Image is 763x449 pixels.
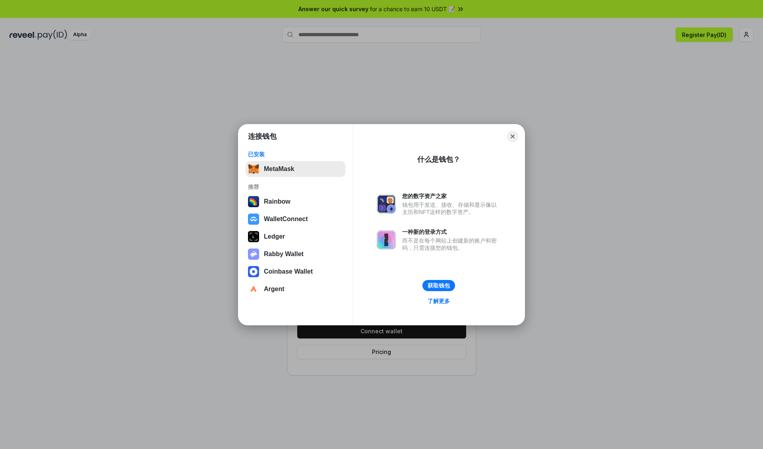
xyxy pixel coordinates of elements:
[264,251,304,258] div: Rabby Wallet
[248,132,277,141] h1: 连接钱包
[422,280,455,291] button: 获取钱包
[402,237,501,251] div: 而不是在每个网站上创建新的账户和密码，只需连接您的钱包。
[264,216,308,223] div: WalletConnect
[248,231,259,242] img: svg+xml,%3Csvg%20xmlns%3D%22http%3A%2F%2Fwww.w3.org%2F2000%2Fsvg%22%20width%3D%2228%22%20height%3...
[246,229,345,245] button: Ledger
[246,264,345,280] button: Coinbase Wallet
[246,211,345,227] button: WalletConnect
[264,268,313,275] div: Coinbase Wallet
[423,296,455,306] a: 了解更多
[248,249,259,260] img: svg+xml,%3Csvg%20xmlns%3D%22http%3A%2F%2Fwww.w3.org%2F2000%2Fsvg%22%20fill%3D%22none%22%20viewBox...
[402,201,501,216] div: 钱包用于发送、接收、存储和显示像以太坊和NFT这样的数字资产。
[428,282,450,289] div: 获取钱包
[264,233,285,240] div: Ledger
[246,281,345,297] button: Argent
[248,284,259,295] img: svg+xml,%3Csvg%20width%3D%2228%22%20height%3D%2228%22%20viewBox%3D%220%200%2028%2028%22%20fill%3D...
[248,163,259,175] img: svg+xml,%3Csvg%20fill%3D%22none%22%20height%3D%2233%22%20viewBox%3D%220%200%2035%2033%22%20width%...
[246,246,345,262] button: Rabby Wallet
[246,194,345,210] button: Rainbow
[402,228,501,235] div: 一种新的登录方式
[264,165,294,173] div: MetaMask
[377,230,396,249] img: svg+xml,%3Csvg%20xmlns%3D%22http%3A%2F%2Fwww.w3.org%2F2000%2Fsvg%22%20fill%3D%22none%22%20viewBox...
[507,131,518,142] button: Close
[248,151,343,158] div: 已安装
[248,266,259,277] img: svg+xml,%3Csvg%20width%3D%2228%22%20height%3D%2228%22%20viewBox%3D%220%200%2028%2028%22%20fill%3D...
[248,196,259,207] img: svg+xml,%3Csvg%20width%3D%22120%22%20height%3D%22120%22%20viewBox%3D%220%200%20120%20120%22%20fil...
[428,297,450,305] div: 了解更多
[377,194,396,214] img: svg+xml,%3Csvg%20xmlns%3D%22http%3A%2F%2Fwww.w3.org%2F2000%2Fsvg%22%20fill%3D%22none%22%20viewBox...
[417,155,460,164] div: 什么是钱包？
[264,198,290,205] div: Rainbow
[402,192,501,200] div: 您的数字资产之家
[248,183,343,190] div: 推荐
[248,214,259,225] img: svg+xml,%3Csvg%20width%3D%2228%22%20height%3D%2228%22%20viewBox%3D%220%200%2028%2028%22%20fill%3D...
[246,161,345,177] button: MetaMask
[264,286,285,293] div: Argent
